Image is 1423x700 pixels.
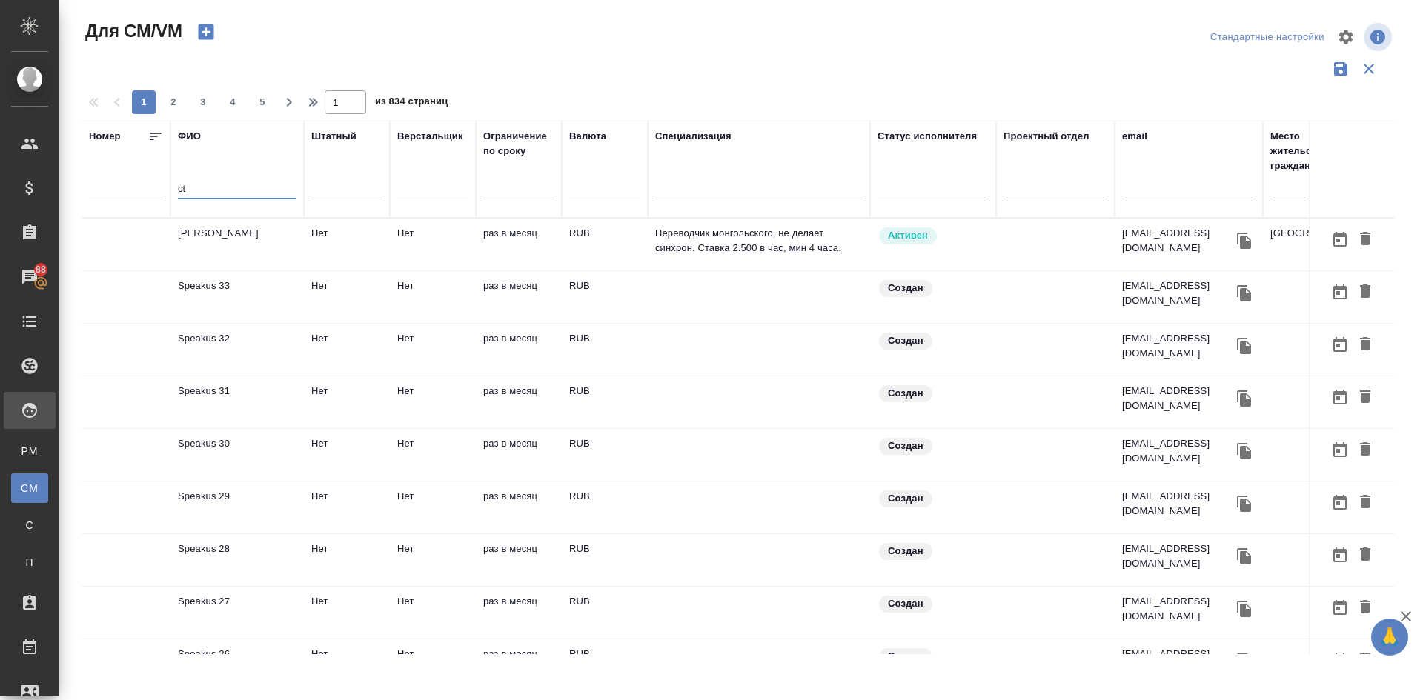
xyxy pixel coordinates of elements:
[221,90,245,114] button: 4
[1364,23,1395,51] span: Посмотреть информацию
[888,386,923,401] p: Создан
[1122,647,1233,676] p: [EMAIL_ADDRESS][DOMAIN_NAME]
[483,129,554,159] div: Ограничение по сроку
[11,510,48,540] a: С
[1233,493,1256,515] button: Скопировать
[1377,621,1402,653] span: 🙏
[476,219,562,270] td: раз в месяц
[390,219,476,270] td: Нет
[888,544,923,559] p: Создан
[562,481,648,533] td: RUB
[170,219,304,270] td: [PERSON_NAME]
[19,555,41,570] span: П
[1353,279,1378,306] button: Удалить
[655,129,732,144] div: Специализация
[11,473,48,503] a: CM
[162,95,185,110] span: 2
[562,376,648,428] td: RUB
[390,587,476,639] td: Нет
[1233,598,1256,620] button: Скопировать
[476,587,562,639] td: раз в месяц
[19,518,41,533] span: С
[569,129,606,144] div: Валюта
[4,259,56,296] a: 88
[390,324,476,376] td: Нет
[170,376,304,428] td: Speakus 31
[562,324,648,376] td: RUB
[888,228,928,243] p: Активен
[390,481,476,533] td: Нет
[562,429,648,481] td: RUB
[304,271,390,323] td: Нет
[1327,279,1353,306] button: Открыть календарь загрузки
[562,219,648,270] td: RUB
[1327,384,1353,411] button: Открыть календарь загрузки
[878,129,977,144] div: Статус исполнителя
[1353,436,1378,464] button: Удалить
[170,271,304,323] td: Speakus 33
[1122,226,1233,256] p: [EMAIL_ADDRESS][DOMAIN_NAME]
[1327,55,1355,83] button: Сохранить фильтры
[1327,436,1353,464] button: Открыть календарь загрузки
[170,429,304,481] td: Speakus 30
[562,271,648,323] td: RUB
[476,534,562,586] td: раз в месяц
[390,271,476,323] td: Нет
[1004,129,1089,144] div: Проектный отдел
[19,444,41,459] span: PM
[170,534,304,586] td: Speakus 28
[304,587,390,639] td: Нет
[1122,489,1233,519] p: [EMAIL_ADDRESS][DOMAIN_NAME]
[888,649,923,664] p: Создан
[304,534,390,586] td: Нет
[11,547,48,577] a: П
[1233,230,1256,252] button: Скопировать
[1233,545,1256,567] button: Скопировать
[170,481,304,533] td: Speakus 29
[1353,541,1378,569] button: Удалить
[1328,19,1364,55] span: Настроить таблицу
[311,129,356,144] div: Штатный
[390,639,476,691] td: Нет
[562,639,648,691] td: RUB
[188,19,224,44] button: Создать
[390,534,476,586] td: Нет
[888,491,923,506] p: Создан
[1233,335,1256,357] button: Скопировать
[304,481,390,533] td: Нет
[1327,594,1353,621] button: Открыть календарь загрузки
[170,587,304,639] td: Speakus 27
[1353,489,1378,516] button: Удалить
[1263,219,1396,270] td: [GEOGRAPHIC_DATA]
[888,596,923,611] p: Создан
[304,429,390,481] td: Нет
[170,324,304,376] td: Speakus 32
[1122,384,1233,413] p: [EMAIL_ADDRESS][DOMAIN_NAME]
[390,429,476,481] td: Нет
[375,93,448,114] span: из 834 страниц
[27,262,55,277] span: 88
[1233,282,1256,304] button: Скопировать
[888,333,923,348] p: Создан
[1355,55,1383,83] button: Сбросить фильтры
[1353,384,1378,411] button: Удалить
[1327,226,1353,253] button: Открыть календарь загрузки
[1122,331,1233,361] p: [EMAIL_ADDRESS][DOMAIN_NAME]
[476,481,562,533] td: раз в месяц
[191,90,215,114] button: 3
[1327,541,1353,569] button: Открыть календарь загрузки
[878,226,989,246] div: Рядовой исполнитель: назначай с учетом рейтинга
[1353,647,1378,674] button: Удалить
[888,439,923,453] p: Создан
[1327,647,1353,674] button: Открыть календарь загрузки
[476,429,562,481] td: раз в месяц
[1207,26,1328,49] div: split button
[476,376,562,428] td: раз в месяц
[1371,619,1408,656] button: 🙏
[1122,541,1233,571] p: [EMAIL_ADDRESS][DOMAIN_NAME]
[1270,129,1389,173] div: Место жительства(Город), гражданство
[1122,594,1233,624] p: [EMAIL_ADDRESS][DOMAIN_NAME]
[476,639,562,691] td: раз в месяц
[655,226,863,256] p: Переводчик монгольского, не делает синхрон. Ставка 2.500 в час, мин 4 часа.
[304,324,390,376] td: Нет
